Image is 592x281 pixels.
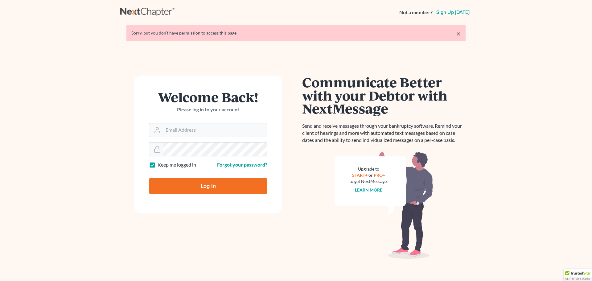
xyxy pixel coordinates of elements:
input: Log In [149,178,267,194]
a: PRO+ [374,172,385,178]
div: TrustedSite Certified [564,269,592,281]
a: START+ [352,172,368,178]
input: Email Address [163,123,267,137]
label: Keep me logged in [158,161,196,168]
div: Upgrade to [349,166,388,172]
p: Send and receive messages through your bankruptcy software. Remind your client of hearings and mo... [302,122,466,144]
div: to get NextMessage. [349,178,388,184]
p: Please log in to your account [149,106,267,113]
strong: Not a member? [399,9,433,16]
a: Forgot your password? [217,162,267,167]
a: × [456,30,461,37]
span: or [368,172,373,178]
a: Sign up [DATE]! [435,10,472,15]
div: Sorry, but you don't have permission to access this page [131,30,461,36]
a: Learn more [355,187,382,192]
img: nextmessage_bg-59042aed3d76b12b5cd301f8e5b87938c9018125f34e5fa2b7a6b67550977c72.svg [335,151,433,259]
h1: Welcome Back! [149,90,267,104]
h1: Communicate Better with your Debtor with NextMessage [302,76,466,115]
